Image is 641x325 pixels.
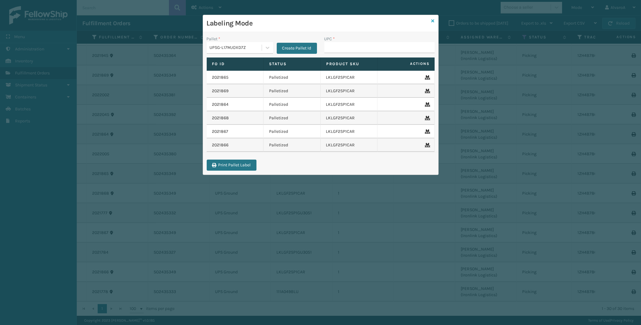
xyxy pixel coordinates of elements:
[425,116,429,120] i: Remove From Pallet
[264,125,321,138] td: Palletized
[326,61,372,67] label: Product SKU
[212,142,229,148] a: 2021866
[207,19,429,28] h3: Labeling Mode
[321,125,378,138] td: LKLGF2SP1CAR
[264,98,321,111] td: Palletized
[324,36,335,42] label: UPC
[212,101,229,108] a: 2021864
[321,84,378,98] td: LKLGF2SP1CAR
[321,111,378,125] td: LKLGF2SP1CAR
[207,160,256,171] button: Print Pallet Label
[212,115,229,121] a: 2021868
[212,129,229,135] a: 2021867
[212,74,229,81] a: 2021865
[425,89,429,93] i: Remove From Pallet
[425,129,429,134] i: Remove From Pallet
[264,71,321,84] td: Palletized
[425,75,429,80] i: Remove From Pallet
[425,143,429,147] i: Remove From Pallet
[321,71,378,84] td: LKLGF2SP1CAR
[264,111,321,125] td: Palletized
[210,45,262,51] div: UPSG-L17MJOXD7Z
[212,88,229,94] a: 2021869
[264,84,321,98] td: Palletized
[264,138,321,152] td: Palletized
[207,36,221,42] label: Pallet
[321,98,378,111] td: LKLGF2SP1CAR
[425,102,429,107] i: Remove From Pallet
[321,138,378,152] td: LKLGF2SP1CAR
[277,43,317,54] button: Create Pallet Id
[212,61,258,67] label: Fo Id
[380,59,433,69] span: Actions
[269,61,315,67] label: Status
